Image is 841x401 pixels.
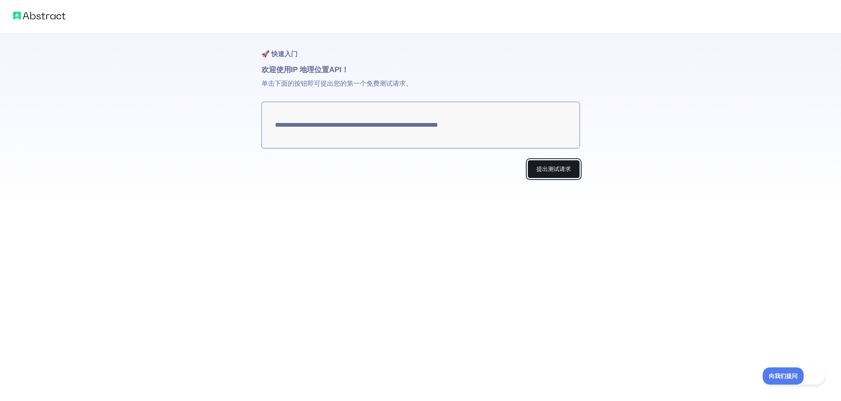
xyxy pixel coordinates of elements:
[13,10,66,21] img: 抽象标志
[763,367,825,385] iframe: 切换客户支持
[291,66,330,74] font: IP 地理位置
[261,80,412,87] font: 单击下面的按钮即可提出您的第一个免费测试请求。
[527,160,580,178] button: 提出测试请求
[261,50,298,57] font: 🚀 快速入门
[329,66,349,74] font: API！
[261,66,291,74] font: 欢迎使用
[536,166,571,172] font: 提出测试请求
